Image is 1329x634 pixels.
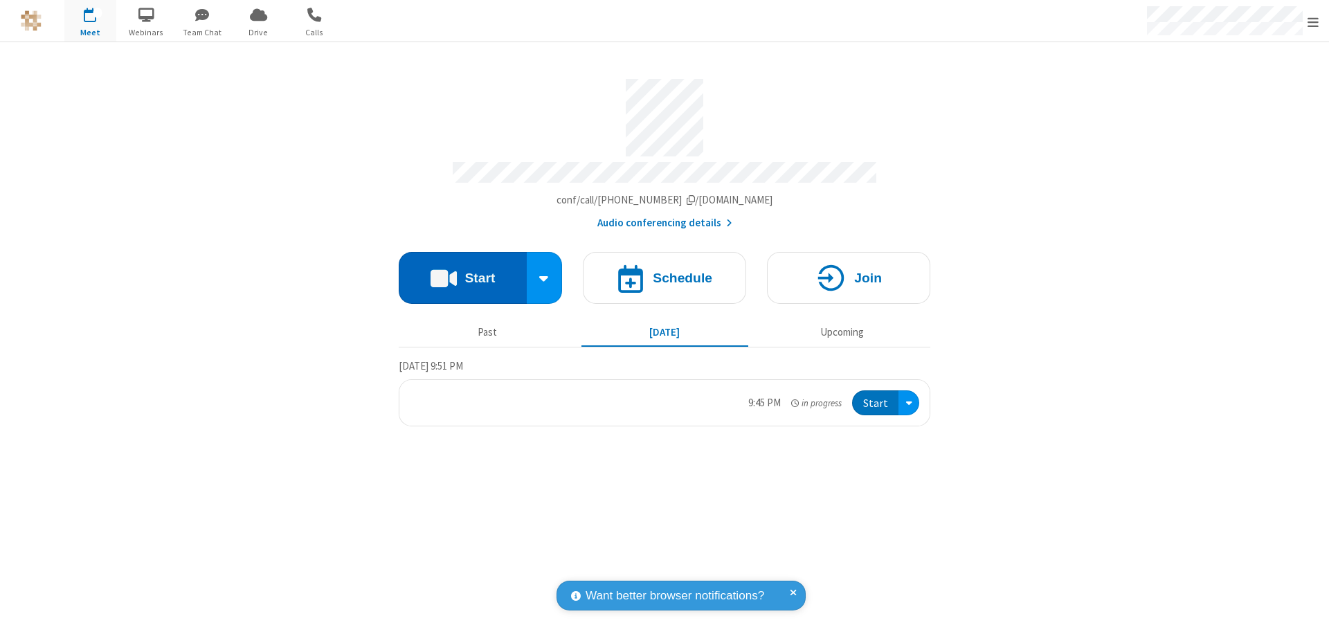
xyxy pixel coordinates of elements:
[527,252,563,304] div: Start conference options
[21,10,42,31] img: QA Selenium DO NOT DELETE OR CHANGE
[289,26,341,39] span: Calls
[767,252,930,304] button: Join
[177,26,228,39] span: Team Chat
[399,358,930,427] section: Today's Meetings
[854,271,882,284] h4: Join
[597,215,732,231] button: Audio conferencing details
[852,390,898,416] button: Start
[404,319,571,345] button: Past
[399,359,463,372] span: [DATE] 9:51 PM
[399,252,527,304] button: Start
[557,192,773,208] button: Copy my meeting room linkCopy my meeting room link
[557,193,773,206] span: Copy my meeting room link
[120,26,172,39] span: Webinars
[898,390,919,416] div: Open menu
[233,26,284,39] span: Drive
[586,587,764,605] span: Want better browser notifications?
[399,69,930,231] section: Account details
[464,271,495,284] h4: Start
[791,397,842,410] em: in progress
[759,319,925,345] button: Upcoming
[581,319,748,345] button: [DATE]
[93,8,102,18] div: 1
[64,26,116,39] span: Meet
[583,252,746,304] button: Schedule
[653,271,712,284] h4: Schedule
[748,395,781,411] div: 9:45 PM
